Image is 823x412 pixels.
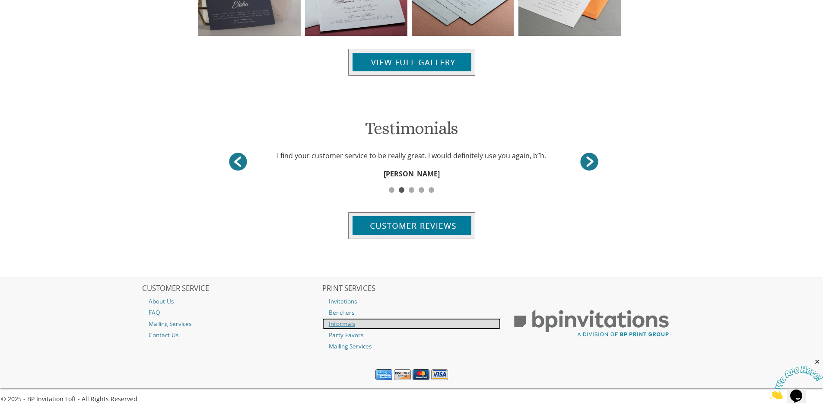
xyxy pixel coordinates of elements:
a: Contact Us [142,329,321,341]
img: Visa [431,369,448,380]
h1: Testimonials [223,119,600,144]
h2: CUSTOMER SERVICE [142,284,321,293]
span: 1 [389,187,394,193]
a: FAQ [142,307,321,318]
iframe: chat widget [769,358,823,399]
img: BP Print Group [502,302,681,345]
a: 4 [416,181,426,189]
img: customer-reviews-btn.jpg [348,212,475,239]
a: Mailing Services [322,341,501,352]
a: Informals [322,318,501,329]
div: [PERSON_NAME] [223,167,600,181]
div: I find your customer service to be really great. I would definitely use you again, b”h. [261,149,562,163]
a: Benchers [322,307,501,318]
a: Party Favors [322,329,501,341]
a: 2 [397,181,407,189]
span: 2 [399,187,404,193]
a: Mailing Services [142,318,321,329]
a: 5 [426,181,436,189]
a: Invitations [322,296,501,307]
img: Discover [394,369,411,380]
a: < [578,151,600,172]
span: 3 [409,187,414,193]
a: 3 [407,181,416,189]
h2: PRINT SERVICES [322,284,501,293]
img: MasterCard [413,369,429,380]
span: 5 [429,187,434,193]
span: 4 [419,187,424,193]
img: American Express [375,369,392,380]
a: About Us [142,296,321,307]
a: 1 [387,181,397,189]
a: > [227,151,249,172]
